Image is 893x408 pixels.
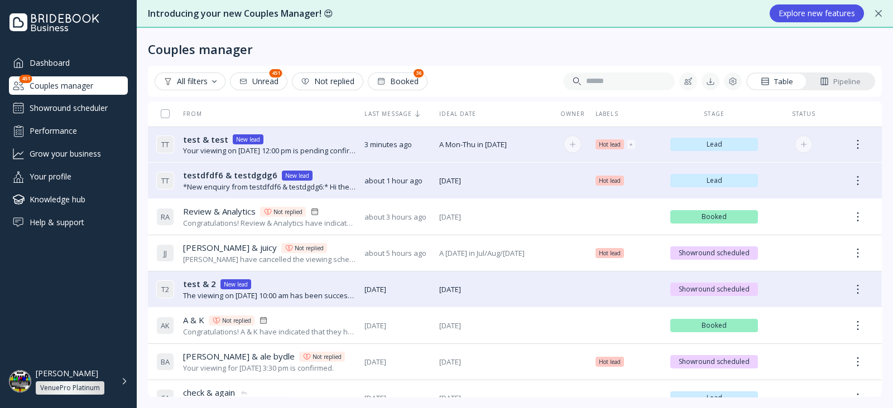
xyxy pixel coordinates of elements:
[156,280,174,298] div: T 2
[439,357,550,367] span: [DATE]
[675,321,754,330] span: Booked
[270,69,282,77] div: 451
[364,110,430,118] div: Last message
[9,99,128,117] a: Showround scheduler
[239,77,279,86] div: Unread
[596,110,661,118] div: Labels
[599,249,621,258] span: Hot lead
[364,139,430,150] span: 3 minutes ago
[156,317,174,334] div: A K
[292,72,363,90] button: Not replied
[9,190,128,208] a: Knowledge hub
[273,207,303,216] div: Not replied
[183,290,356,301] div: The viewing on [DATE] 10:00 am has been successfully created by [PERSON_NAME].
[148,7,758,20] div: Introducing your new Couples Manager! 😍
[364,212,430,222] span: about 3 hours ago
[164,77,217,86] div: All filters
[230,72,287,90] button: Unread
[183,218,356,229] div: Congratulations! Review & Analytics have indicated that they have chosen you for their wedding day.
[364,176,430,186] span: about 1 hour ago
[364,320,430,331] span: [DATE]
[439,139,550,150] span: A Mon-Thu in [DATE]
[183,351,295,362] span: [PERSON_NAME] & ale bydle
[377,77,419,86] div: Booked
[767,110,840,118] div: Status
[439,176,550,186] span: [DATE]
[183,387,235,399] span: check & again
[236,135,260,144] div: New lead
[439,248,550,259] span: A [DATE] in Jul/Aug/[DATE]
[599,357,621,366] span: Hot lead
[222,316,251,325] div: Not replied
[183,363,345,373] div: Your viewing for [DATE] 3:30 pm is confirmed.
[9,122,128,140] a: Performance
[9,370,31,392] img: dpr=2,fit=cover,g=face,w=48,h=48
[9,76,128,95] div: Couples manager
[285,171,309,180] div: New lead
[439,320,550,331] span: [DATE]
[675,249,754,258] span: Showround scheduled
[183,327,356,337] div: Congratulations! A & K have indicated that they have chosen you for their wedding day.
[439,393,550,404] span: [DATE]
[364,248,430,259] span: about 5 hours ago
[148,41,253,57] div: Couples manager
[183,254,356,265] div: [PERSON_NAME] have cancelled the viewing scheduled for [DATE] 10:00 am.
[770,4,864,22] button: Explore new features
[224,280,248,289] div: New lead
[414,69,424,77] div: 36
[670,110,758,118] div: Stage
[439,284,550,295] span: [DATE]
[364,393,430,404] span: [DATE]
[761,76,793,87] div: Table
[675,394,754,402] span: Lead
[675,176,754,185] span: Lead
[675,357,754,366] span: Showround scheduled
[9,167,128,186] a: Your profile
[9,76,128,95] a: Couples manager451
[183,242,277,254] span: [PERSON_NAME] & juicy
[156,244,174,262] div: J J
[675,212,754,221] span: Booked
[183,134,228,145] span: test & test
[156,172,174,190] div: T T
[183,182,356,192] div: *New enquiry from testdfdf6 & testdgdg6:* Hi there! We were hoping to use the Bridebook calendar ...
[439,110,550,118] div: Ideal date
[36,368,98,378] div: [PERSON_NAME]
[820,76,861,87] div: Pipeline
[156,135,174,153] div: T T
[675,140,754,149] span: Lead
[183,169,277,181] span: testdfdf6 & testdgdg6
[675,285,754,294] span: Showround scheduled
[40,383,100,392] div: VenuePro Platinum
[559,110,587,118] div: Owner
[9,144,128,163] a: Grow your business
[301,77,354,86] div: Not replied
[183,206,256,217] span: Review & Analytics
[20,75,32,83] div: 451
[439,212,550,222] span: [DATE]
[183,145,356,156] div: Your viewing on [DATE] 12:00 pm is pending confirmation. The venue will approve or decline shortl...
[156,110,202,118] div: From
[630,140,632,149] div: +
[156,208,174,226] div: R A
[364,357,430,367] span: [DATE]
[599,176,621,185] span: Hot lead
[156,353,174,371] div: B A
[295,244,324,252] div: Not replied
[364,284,430,295] span: [DATE]
[779,9,855,18] div: Explore new features
[9,213,128,231] a: Help & support
[183,314,204,326] span: A & K
[156,389,174,407] div: C A
[183,278,216,290] span: test & 2
[9,54,128,72] a: Dashboard
[313,352,342,361] div: Not replied
[599,140,621,149] span: Hot lead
